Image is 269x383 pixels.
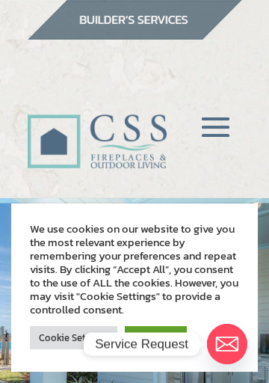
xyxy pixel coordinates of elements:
[125,326,187,349] a: Accept All
[30,222,239,316] div: We use cookies on our website to give you the most relevant experience by remembering your prefer...
[30,326,117,349] a: Cookie Settings
[27,76,167,176] img: CSS Fireplaces & Outdoor Living (Formerly Construction Solutions & Supply)- Jacksonville Ormond B...
[27,25,242,45] a: builder services construction supply
[207,324,247,364] a: Email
